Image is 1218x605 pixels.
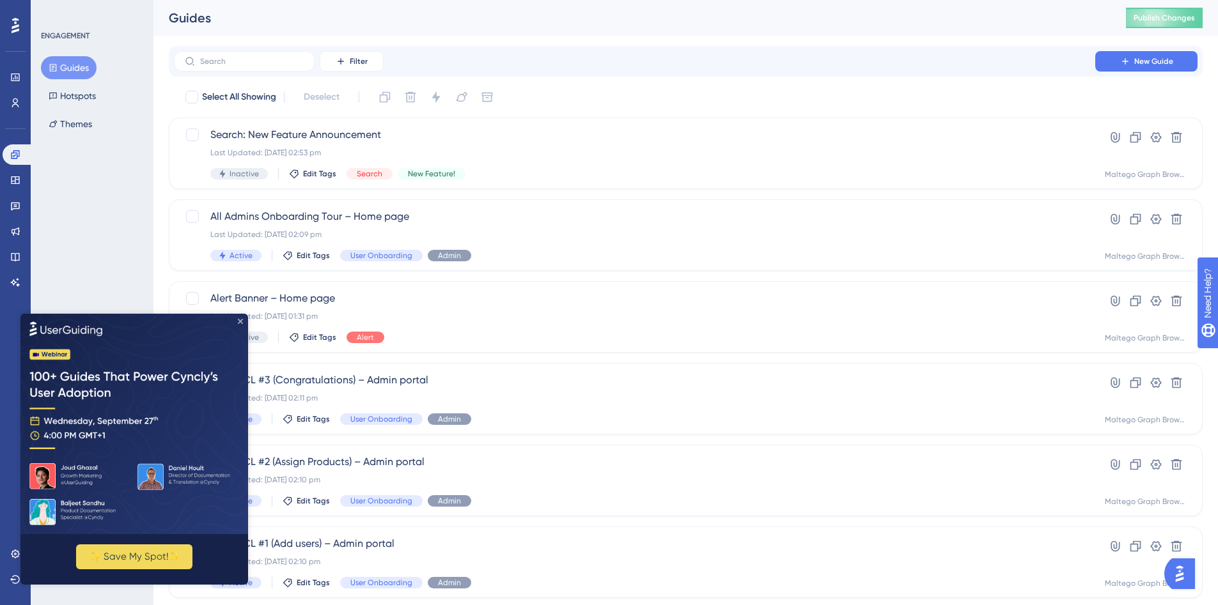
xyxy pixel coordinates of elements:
[210,229,1059,240] div: Last Updated: [DATE] 02:09 pm
[30,3,80,19] span: Need Help?
[210,291,1059,306] span: Alert Banner – Home page
[210,311,1059,321] div: Last Updated: [DATE] 01:31 pm
[1095,51,1198,72] button: New Guide
[350,578,412,588] span: User Onboarding
[1105,333,1187,343] div: Maltego Graph Browser
[217,5,223,10] div: Close Preview
[1105,251,1187,261] div: Maltego Graph Browser
[1134,56,1173,66] span: New Guide
[283,578,330,588] button: Edit Tags
[357,169,382,179] span: Search
[357,332,374,342] span: Alert
[438,250,461,261] span: Admin
[283,414,330,424] button: Edit Tags
[292,86,351,109] button: Deselect
[283,496,330,506] button: Edit Tags
[210,372,1059,388] span: Admin CL #3 (Congratulations) – Admin portal
[408,169,455,179] span: New Feature!
[56,231,172,256] button: ✨ Save My Spot!✨
[1105,415,1187,425] div: Maltego Graph Browser
[41,31,90,41] div: ENGAGEMENT
[210,127,1059,142] span: Search: New Feature Announcement
[1105,169,1187,180] div: Maltego Graph Browser
[438,578,461,588] span: Admin
[350,414,412,424] span: User Onboarding
[210,209,1059,224] span: All Admins Onboarding Tour – Home page
[1126,8,1203,28] button: Publish Changes
[283,250,330,261] button: Edit Tags
[41,84,104,107] button: Hotspots
[210,556,1059,567] div: Last Updated: [DATE] 02:10 pm
[41,56,97,79] button: Guides
[202,89,276,105] span: Select All Showing
[297,496,330,506] span: Edit Tags
[210,393,1059,403] div: Last Updated: [DATE] 02:11 pm
[210,475,1059,485] div: Last Updated: [DATE] 02:10 pm
[438,414,461,424] span: Admin
[169,9,1094,27] div: Guides
[41,112,100,135] button: Themes
[297,250,330,261] span: Edit Tags
[297,414,330,424] span: Edit Tags
[1105,578,1187,588] div: Maltego Graph Browser
[230,250,253,261] span: Active
[1134,13,1195,23] span: Publish Changes
[350,496,412,506] span: User Onboarding
[304,89,340,105] span: Deselect
[297,578,330,588] span: Edit Tags
[1164,555,1203,593] iframe: UserGuiding AI Assistant Launcher
[210,454,1059,470] span: Admin CL #2 (Assign Products) – Admin portal
[289,332,336,342] button: Edit Tags
[303,332,336,342] span: Edit Tags
[350,56,368,66] span: Filter
[200,57,304,66] input: Search
[438,496,461,506] span: Admin
[320,51,384,72] button: Filter
[210,536,1059,551] span: Admin CL #1 (Add users) – Admin portal
[230,169,259,179] span: Inactive
[350,250,412,261] span: User Onboarding
[1105,496,1187,507] div: Maltego Graph Browser
[289,169,336,179] button: Edit Tags
[303,169,336,179] span: Edit Tags
[210,148,1059,158] div: Last Updated: [DATE] 02:53 pm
